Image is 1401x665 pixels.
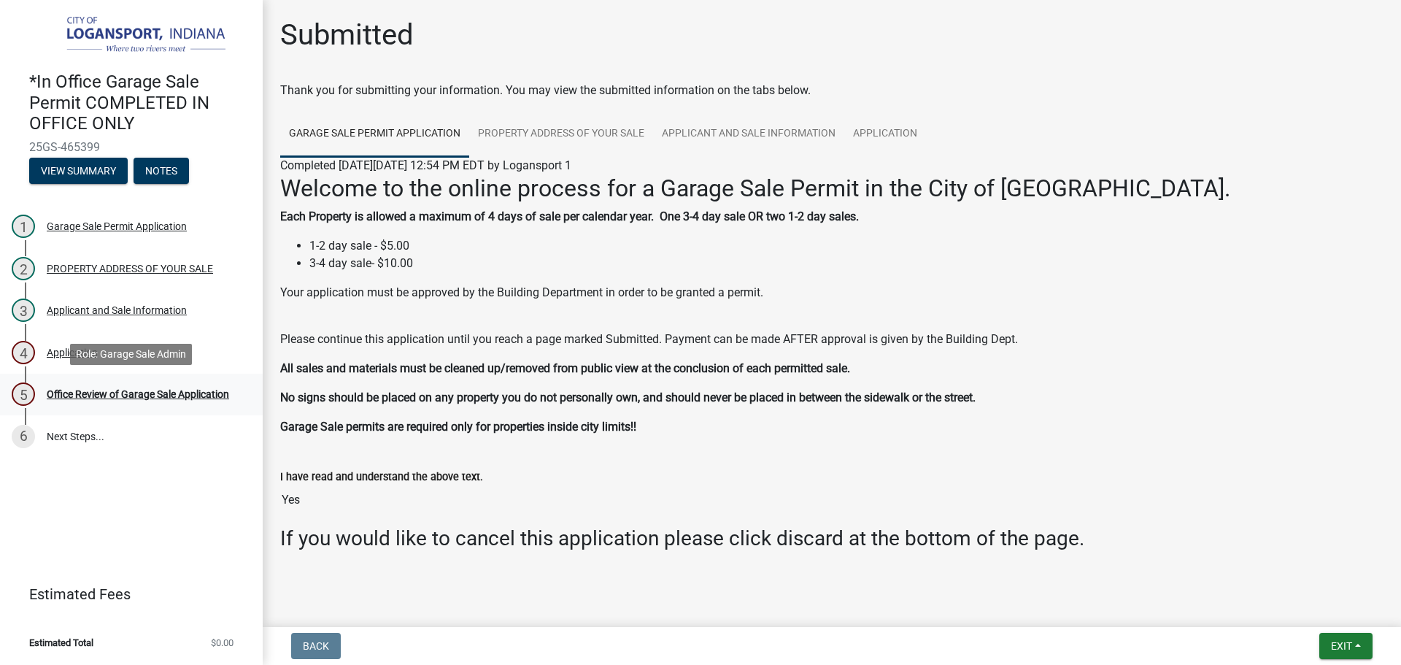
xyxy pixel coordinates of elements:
button: Notes [134,158,189,184]
span: $0.00 [211,638,233,647]
strong: Each Property is allowed a maximum of 4 days of sale per calendar year. One 3-4 day sale OR two 1... [280,210,859,223]
button: Back [291,633,341,659]
div: Application [47,347,98,358]
div: 3 [12,299,35,322]
a: Estimated Fees [12,580,239,609]
div: 4 [12,341,35,364]
li: 3-4 day sale- $10.00 [309,255,1383,272]
span: Completed [DATE][DATE] 12:54 PM EDT by Logansport 1 [280,158,571,172]
a: Application [844,111,926,158]
div: Role: Garage Sale Admin [70,344,192,365]
h2: Welcome to the online process for a Garage Sale Permit in the City of [GEOGRAPHIC_DATA]. [280,174,1383,202]
a: Garage Sale Permit Application [280,111,469,158]
div: 6 [12,425,35,448]
span: 25GS-465399 [29,140,233,154]
a: PROPERTY ADDRESS OF YOUR SALE [469,111,653,158]
wm-modal-confirm: Summary [29,166,128,177]
strong: All sales and materials must be cleaned up/removed from public view at the conclusion of each per... [280,361,850,375]
div: Office Review of Garage Sale Application [47,389,229,399]
span: Exit [1331,640,1352,652]
strong: No signs should be placed on any property you do not personally own, and should never be placed i... [280,391,976,404]
button: View Summary [29,158,128,184]
h1: Submitted [280,18,414,53]
div: Applicant and Sale Information [47,305,187,315]
p: Your application must be approved by the Building Department in order to be granted a permit. [280,284,1383,319]
div: Thank you for submitting your information. You may view the submitted information on the tabs below. [280,82,1383,99]
a: Applicant and Sale Information [653,111,844,158]
li: 1-2 day sale - $5.00 [309,237,1383,255]
wm-modal-confirm: Notes [134,166,189,177]
span: Estimated Total [29,638,93,647]
button: Exit [1319,633,1373,659]
div: 1 [12,215,35,238]
strong: Garage Sale permits are required only for properties inside city limits!! [280,420,636,434]
div: 5 [12,383,35,406]
div: 2 [12,257,35,280]
h4: *In Office Garage Sale Permit COMPLETED IN OFFICE ONLY [29,72,251,134]
span: Back [303,640,329,652]
p: Please continue this application until you reach a page marked Submitted. Payment can be made AFT... [280,331,1383,348]
h3: If you would like to cancel this application please click discard at the bottom of the page. [280,526,1383,551]
div: PROPERTY ADDRESS OF YOUR SALE [47,264,213,274]
div: Garage Sale Permit Application [47,221,187,231]
img: City of Logansport, Indiana [29,15,239,56]
label: I have read and understand the above text. [280,472,483,483]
